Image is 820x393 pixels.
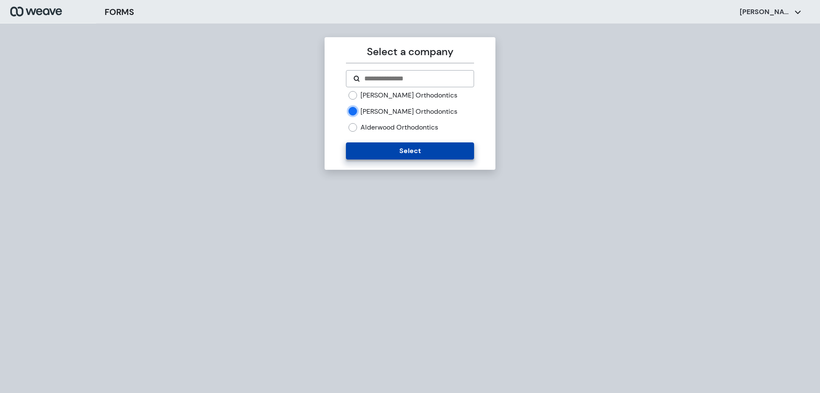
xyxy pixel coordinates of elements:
p: [PERSON_NAME] [740,7,791,17]
label: Alderwood Orthodontics [360,123,438,132]
label: [PERSON_NAME] Orthodontics [360,107,457,116]
h3: FORMS [105,6,134,18]
label: [PERSON_NAME] Orthodontics [360,91,457,100]
input: Search [363,74,466,84]
button: Select [346,142,474,160]
p: Select a company [346,44,474,59]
